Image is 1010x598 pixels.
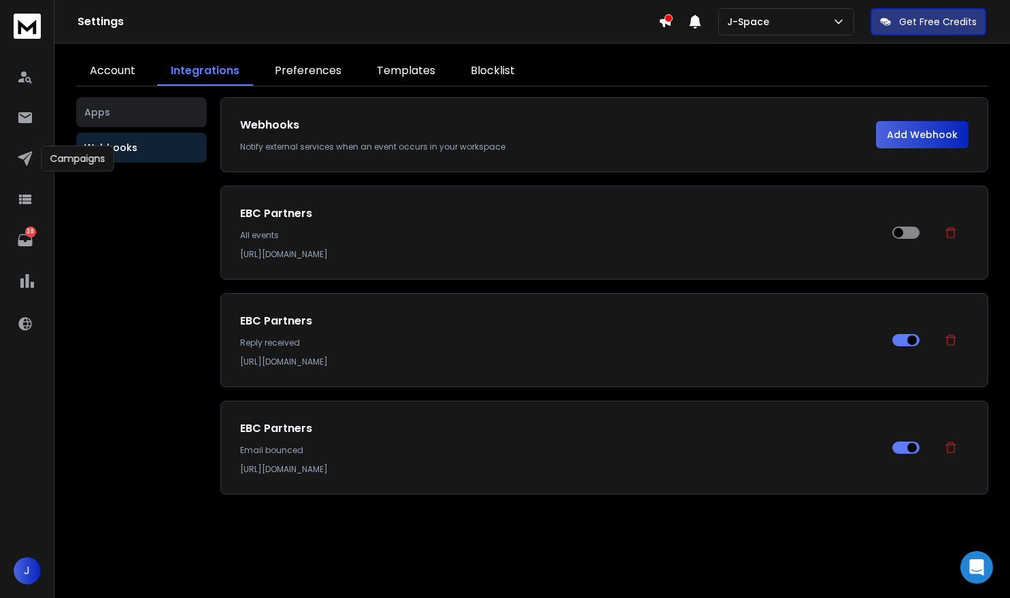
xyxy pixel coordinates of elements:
h1: Settings [78,14,658,30]
p: Email bounced [240,445,881,456]
a: Blocklist [457,57,528,86]
h1: EBC Partners [240,313,881,329]
p: [URL][DOMAIN_NAME] [240,249,881,260]
div: Open Intercom Messenger [960,551,993,584]
a: Account [76,57,149,86]
h1: EBC Partners [240,205,881,222]
a: Templates [363,57,449,86]
button: Add Webhook [876,121,969,148]
div: Campaigns [41,146,114,171]
button: Get Free Credits [871,8,986,35]
button: Apps [76,97,207,127]
p: 38 [25,227,36,237]
button: Webhooks [76,133,207,163]
p: Notify external services when an event occurs in your workspace [240,142,876,152]
p: Reply received [240,337,881,348]
a: 38 [12,227,39,254]
a: Preferences [261,57,355,86]
p: [URL][DOMAIN_NAME] [240,464,881,475]
h1: Webhooks [240,117,876,133]
button: J [14,557,41,584]
img: logo [14,14,41,39]
p: Get Free Credits [899,15,977,29]
p: All events [240,230,881,241]
p: J-Space [727,15,775,29]
h1: EBC Partners [240,420,881,437]
a: Integrations [157,57,253,86]
p: [URL][DOMAIN_NAME] [240,356,881,367]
